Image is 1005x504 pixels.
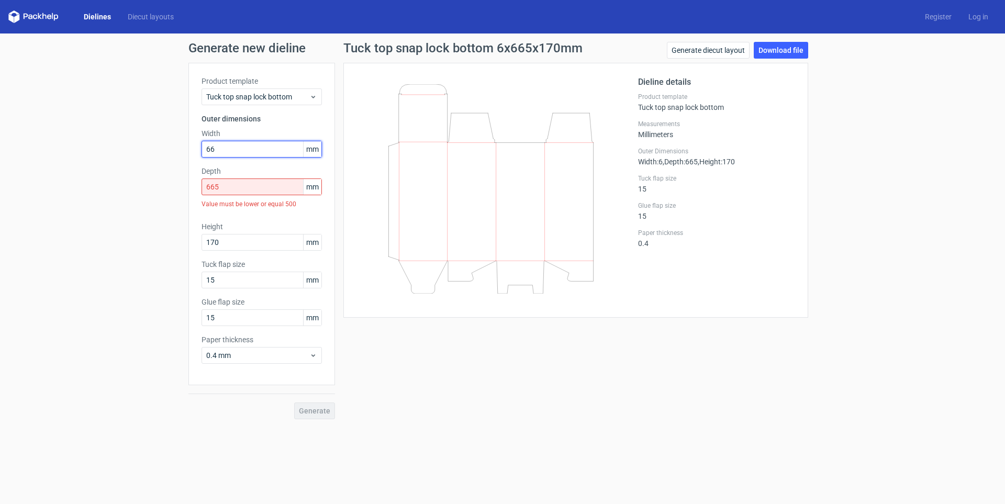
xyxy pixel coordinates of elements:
label: Product template [638,93,795,101]
label: Width [202,128,322,139]
div: Value must be lower or equal 500 [202,195,322,213]
a: Register [917,12,960,22]
label: Tuck flap size [202,259,322,270]
a: Dielines [75,12,119,22]
div: 0.4 [638,229,795,248]
span: Width : 6 [638,158,663,166]
label: Paper thickness [202,334,322,345]
h2: Dieline details [638,76,795,88]
label: Product template [202,76,322,86]
span: mm [303,272,321,288]
label: Paper thickness [638,229,795,237]
a: Diecut layouts [119,12,182,22]
label: Depth [202,166,322,176]
label: Glue flap size [202,297,322,307]
span: mm [303,141,321,157]
label: Glue flap size [638,201,795,210]
span: Tuck top snap lock bottom [206,92,309,102]
label: Height [202,221,322,232]
label: Tuck flap size [638,174,795,183]
h3: Outer dimensions [202,114,322,124]
span: 0.4 mm [206,350,309,361]
span: mm [303,179,321,195]
a: Generate diecut layout [667,42,750,59]
div: 15 [638,201,795,220]
span: mm [303,234,321,250]
div: 15 [638,174,795,193]
a: Log in [960,12,997,22]
span: , Height : 170 [698,158,735,166]
span: mm [303,310,321,326]
span: , Depth : 665 [663,158,698,166]
h1: Generate new dieline [188,42,817,54]
label: Measurements [638,120,795,128]
h1: Tuck top snap lock bottom 6x665x170mm [343,42,583,54]
label: Outer Dimensions [638,147,795,155]
a: Download file [754,42,808,59]
div: Tuck top snap lock bottom [638,93,795,111]
div: Millimeters [638,120,795,139]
